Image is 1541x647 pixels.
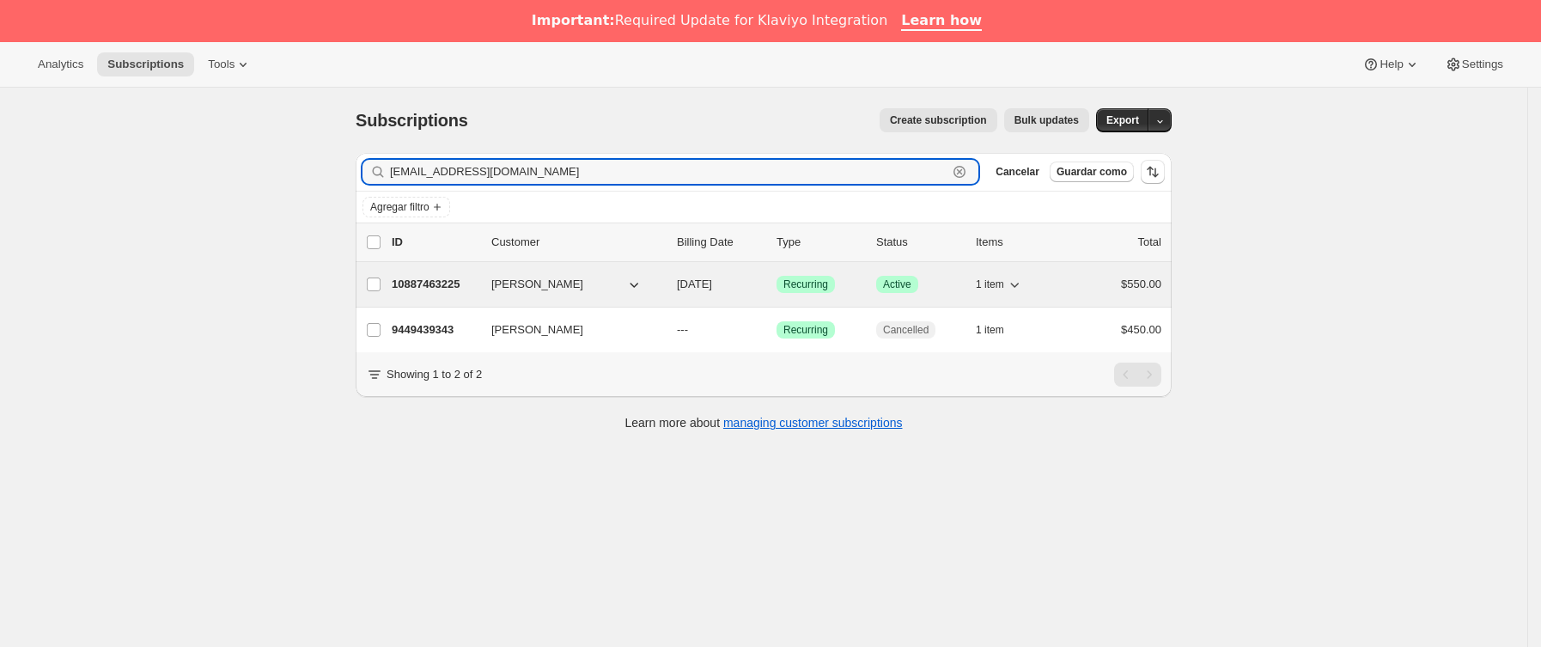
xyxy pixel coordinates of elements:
[723,416,903,430] a: managing customer subscriptions
[1050,162,1134,182] button: Guardar como
[976,318,1023,342] button: 1 item
[356,111,468,130] span: Subscriptions
[392,318,1161,342] div: 9449439343[PERSON_NAME]---LogradoRecurringCancelled1 item$450.00
[976,323,1004,337] span: 1 item
[677,323,688,336] span: ---
[1004,108,1089,132] button: Bulk updates
[491,234,663,251] p: Customer
[677,234,763,251] p: Billing Date
[777,234,862,251] div: Type
[880,108,997,132] button: Create subscription
[883,323,929,337] span: Cancelled
[481,271,653,298] button: [PERSON_NAME]
[625,414,903,431] p: Learn more about
[97,52,194,76] button: Subscriptions
[392,276,478,293] p: 10887463225
[890,113,987,127] span: Create subscription
[1106,113,1139,127] span: Export
[208,58,234,71] span: Tools
[362,197,450,217] button: Agregar filtro
[989,162,1046,182] button: Cancelar
[1138,234,1161,251] p: Total
[491,276,583,293] span: [PERSON_NAME]
[677,278,712,290] span: [DATE]
[107,58,184,71] span: Subscriptions
[876,234,962,251] p: Status
[532,12,615,28] b: Important:
[27,52,94,76] button: Analytics
[1462,58,1503,71] span: Settings
[1352,52,1430,76] button: Help
[198,52,262,76] button: Tools
[532,12,887,29] div: Required Update for Klaviyo Integration
[976,234,1062,251] div: Items
[976,272,1023,296] button: 1 item
[1121,323,1161,336] span: $450.00
[951,163,968,180] button: Borrar
[1096,108,1149,132] button: Export
[1114,363,1161,387] nav: Paginación
[387,366,482,383] p: Showing 1 to 2 of 2
[390,160,947,184] input: Filter subscribers
[370,200,429,214] span: Agregar filtro
[1141,160,1165,184] button: Ordenar los resultados
[38,58,83,71] span: Analytics
[392,272,1161,296] div: 10887463225[PERSON_NAME][DATE]LogradoRecurringLogradoActive1 item$550.00
[481,316,653,344] button: [PERSON_NAME]
[491,321,583,339] span: [PERSON_NAME]
[1434,52,1514,76] button: Settings
[883,278,911,291] span: Active
[392,321,478,339] p: 9449439343
[901,12,982,31] a: Learn how
[976,278,1004,291] span: 1 item
[392,234,1161,251] div: IDCustomerBilling DateTypeStatusItemsTotal
[1014,113,1079,127] span: Bulk updates
[1380,58,1403,71] span: Help
[783,278,828,291] span: Recurring
[392,234,478,251] p: ID
[996,165,1039,179] span: Cancelar
[1121,278,1161,290] span: $550.00
[783,323,828,337] span: Recurring
[1057,165,1127,179] span: Guardar como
